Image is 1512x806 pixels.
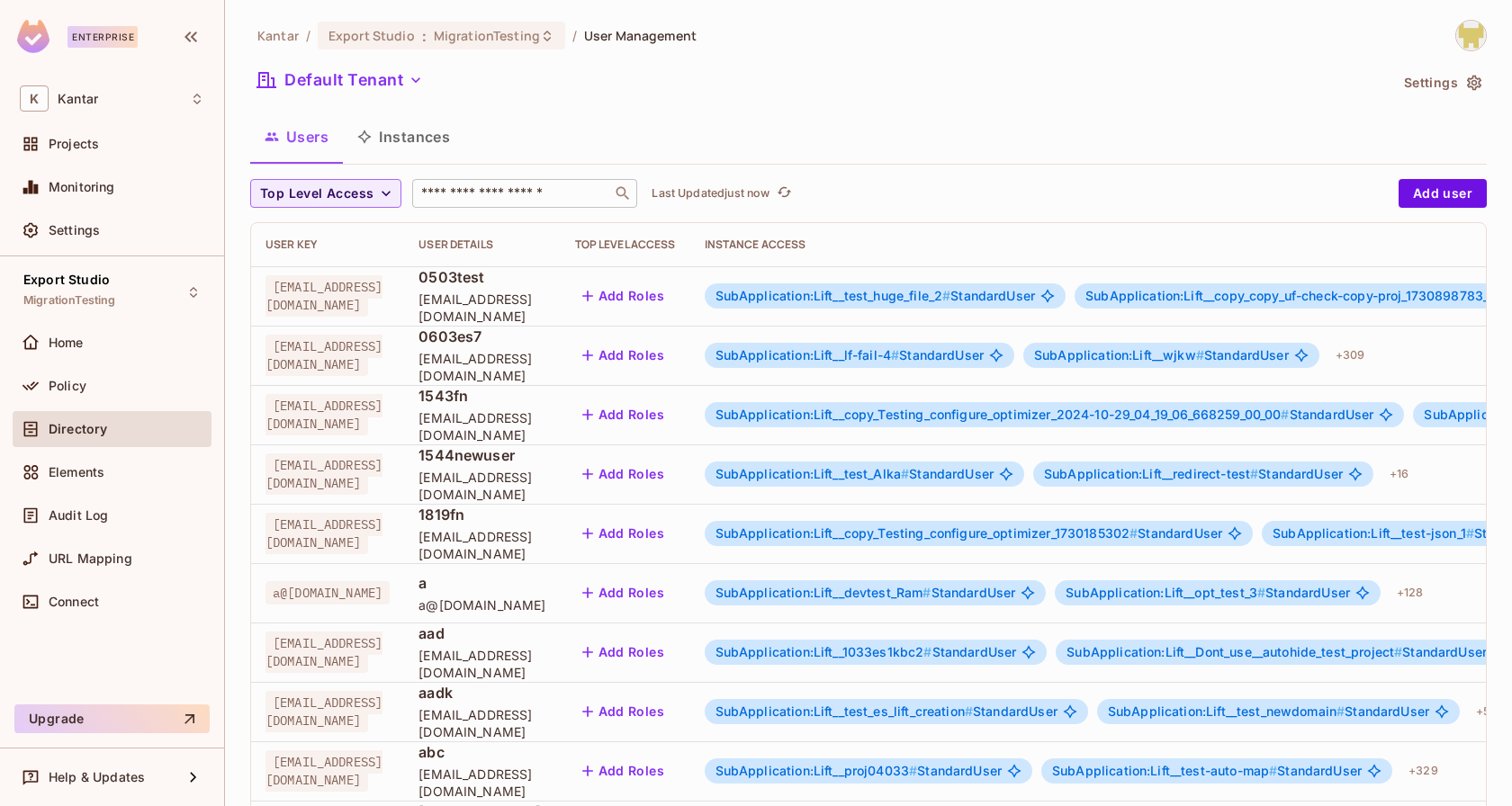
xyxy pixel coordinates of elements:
span: SubApplication:Lift__test_huge_file_2 [715,288,951,303]
span: # [1257,585,1265,600]
span: StandardUser [715,289,1036,303]
span: Connect [49,595,99,609]
span: # [942,288,950,303]
span: [EMAIL_ADDRESS][DOMAIN_NAME] [418,409,545,443]
span: Policy [49,379,86,393]
span: SubApplication:Lift__copy_Testing_configure_optimizer_2024-10-29_04_19_06_668259_00_00 [715,407,1290,422]
span: SubApplication:Lift__devtest_Ram [715,585,931,600]
span: StandardUser [715,526,1223,541]
span: # [1250,466,1258,481]
span: [EMAIL_ADDRESS][DOMAIN_NAME] [265,335,382,376]
button: Instances [343,114,464,159]
span: [EMAIL_ADDRESS][DOMAIN_NAME] [265,513,382,554]
span: [EMAIL_ADDRESS][DOMAIN_NAME] [418,469,545,503]
span: Export Studio [23,273,110,287]
span: 0503test [418,267,545,287]
span: 1544newuser [418,445,545,465]
span: # [1394,644,1402,659]
span: # [923,644,931,659]
span: [EMAIL_ADDRESS][DOMAIN_NAME] [418,706,545,740]
span: StandardUser [1044,467,1343,481]
span: Settings [49,223,100,237]
button: Add Roles [575,638,672,667]
span: SubApplication:Lift__copy_Testing_configure_optimizer_1730185302 [715,525,1138,541]
span: a@[DOMAIN_NAME] [418,596,545,613]
span: [EMAIL_ADDRESS][DOMAIN_NAME] [418,528,545,562]
div: + 329 [1401,757,1445,785]
img: Girishankar.VP@kantar.com [1456,21,1486,50]
span: SubApplication:Lift__lf-fail-4 [715,347,900,363]
span: # [1129,525,1138,541]
span: K [20,85,49,112]
button: Add user [1399,179,1487,208]
span: StandardUser [715,704,1057,719]
span: : [421,29,427,43]
button: Top Level Access [250,179,401,208]
button: Add Roles [575,697,672,726]
span: refresh [777,184,792,202]
div: + 309 [1328,341,1372,370]
span: Monitoring [49,180,115,194]
span: StandardUser [715,586,1016,600]
span: # [901,466,909,481]
span: Audit Log [49,508,108,523]
span: StandardUser [1066,645,1487,659]
span: [EMAIL_ADDRESS][DOMAIN_NAME] [265,631,382,673]
span: [EMAIL_ADDRESS][DOMAIN_NAME] [418,766,545,800]
button: Add Roles [575,519,672,548]
span: # [1269,763,1277,778]
span: [EMAIL_ADDRESS][DOMAIN_NAME] [418,350,545,384]
span: StandardUser [1052,764,1362,778]
span: [EMAIL_ADDRESS][DOMAIN_NAME] [265,394,382,435]
span: Projects [49,137,99,151]
span: # [1281,407,1289,422]
span: SubApplication:Lift__test_newdomain [1108,703,1345,719]
span: [EMAIL_ADDRESS][DOMAIN_NAME] [265,750,382,792]
span: Elements [49,465,104,479]
span: MigrationTesting [434,27,540,44]
span: # [1336,703,1345,719]
span: a [418,573,545,593]
div: Enterprise [67,26,138,48]
span: SubApplication:Lift__opt_test_3 [1066,585,1265,600]
span: 1819fn [418,505,545,524]
span: SubApplication:Lift__test-auto-map [1052,763,1277,778]
span: [EMAIL_ADDRESS][DOMAIN_NAME] [418,647,545,681]
span: [EMAIL_ADDRESS][DOMAIN_NAME] [265,453,382,495]
span: # [1466,525,1474,541]
span: a@[DOMAIN_NAME] [265,581,390,604]
span: Help & Updates [49,770,145,784]
button: refresh [773,183,795,204]
li: / [572,27,577,44]
span: SubApplication:Lift__test_es_lift_creation [715,703,973,719]
span: StandardUser [715,645,1017,659]
span: StandardUser [1034,348,1289,363]
span: [EMAIL_ADDRESS][DOMAIN_NAME] [265,275,382,317]
span: URL Mapping [49,551,132,566]
button: Add Roles [575,757,672,785]
div: + 16 [1382,460,1416,488]
span: [EMAIL_ADDRESS][DOMAIN_NAME] [265,691,382,732]
span: User Management [584,27,697,44]
span: Home [49,336,84,350]
span: MigrationTesting [23,293,115,308]
button: Add Roles [575,282,672,310]
span: [EMAIL_ADDRESS][DOMAIN_NAME] [418,291,545,325]
button: Settings [1397,68,1487,97]
span: StandardUser [715,407,1374,422]
span: # [909,763,917,778]
button: Default Tenant [250,66,430,94]
span: # [1196,347,1204,363]
span: SubApplication:Lift__Dont_use__autohide_test_project [1066,644,1402,659]
span: # [965,703,973,719]
span: StandardUser [1066,586,1350,600]
button: Add Roles [575,341,672,370]
button: Upgrade [14,704,210,733]
span: Export Studio [328,27,415,44]
span: SubApplication:Lift__test-json_1 [1273,525,1474,541]
span: SubApplication:Lift__redirect-test [1044,466,1258,481]
div: User Details [418,237,545,252]
span: SubApplication:Lift__proj04033 [715,763,918,778]
button: Add Roles [575,578,672,607]
span: aadk [418,683,545,703]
